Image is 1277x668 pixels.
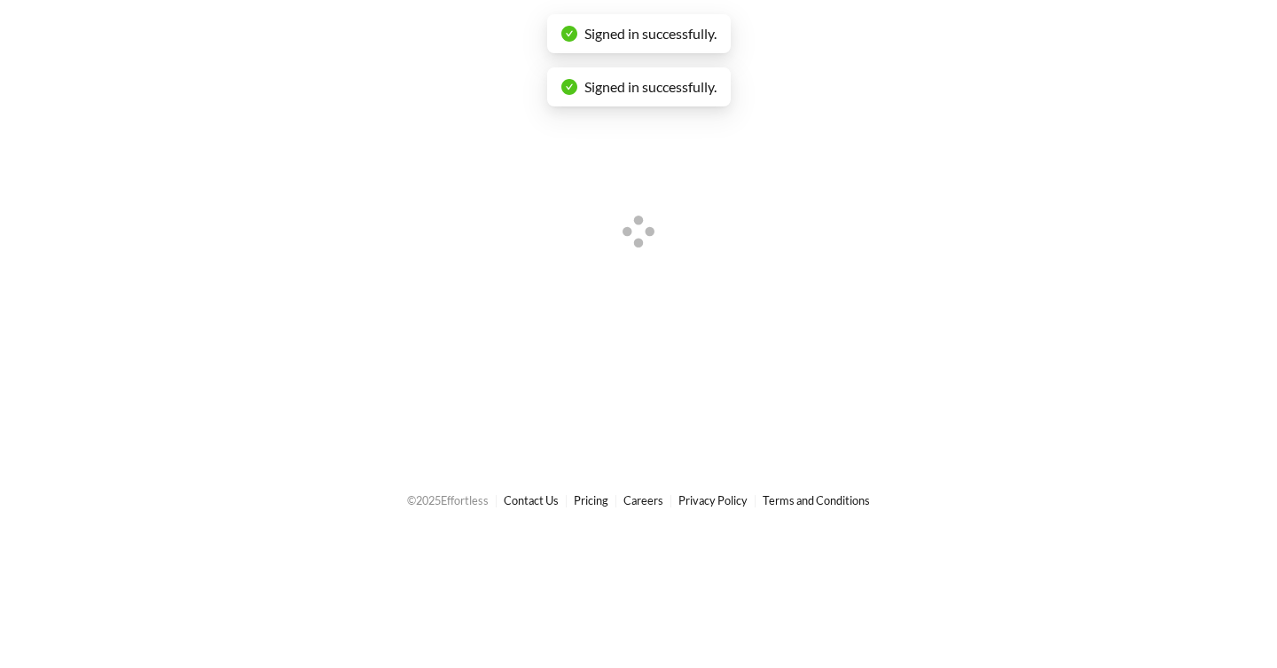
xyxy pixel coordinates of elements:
[584,78,717,95] span: Signed in successfully.
[623,493,663,507] a: Careers
[504,493,559,507] a: Contact Us
[561,79,577,95] span: check-circle
[561,26,577,42] span: check-circle
[678,493,748,507] a: Privacy Policy
[584,25,717,42] span: Signed in successfully.
[407,493,489,507] span: © 2025 Effortless
[763,493,870,507] a: Terms and Conditions
[574,493,608,507] a: Pricing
